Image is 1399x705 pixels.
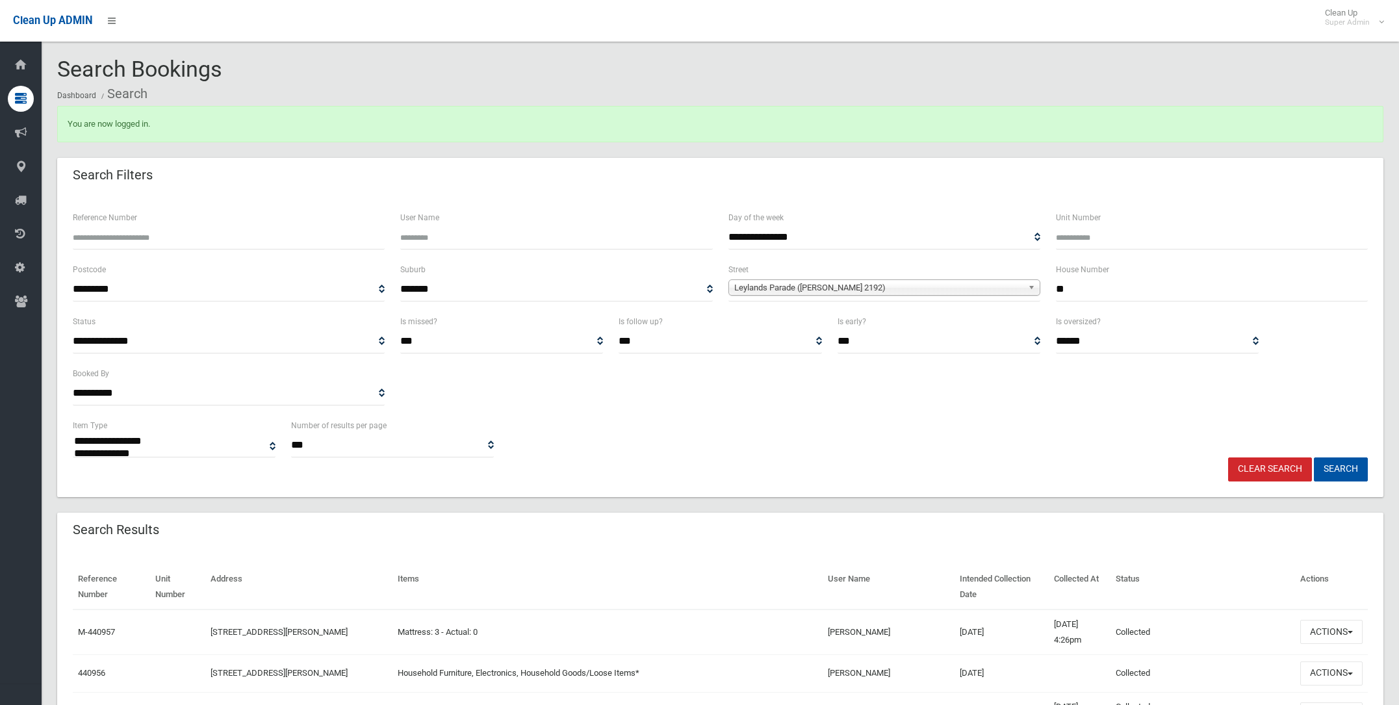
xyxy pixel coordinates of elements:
th: Intended Collection Date [955,565,1048,609]
header: Search Filters [57,162,168,188]
button: Actions [1300,620,1363,644]
td: Collected [1110,609,1295,655]
label: Unit Number [1056,211,1101,225]
th: Actions [1295,565,1368,609]
td: Mattress: 3 - Actual: 0 [392,609,822,655]
a: 440956 [78,668,105,678]
td: [PERSON_NAME] [823,609,955,655]
a: M-440957 [78,627,115,637]
label: Is missed? [400,314,437,329]
label: Is follow up? [619,314,663,329]
td: Household Furniture, Electronics, Household Goods/Loose Items* [392,654,822,692]
a: [STREET_ADDRESS][PERSON_NAME] [211,668,348,678]
label: Is early? [838,314,866,329]
td: [PERSON_NAME] [823,654,955,692]
th: Address [205,565,392,609]
label: Booked By [73,366,109,381]
th: Items [392,565,822,609]
a: [STREET_ADDRESS][PERSON_NAME] [211,627,348,637]
header: Search Results [57,517,175,543]
label: Postcode [73,263,106,277]
td: [DATE] 4:26pm [1049,609,1110,655]
label: Item Type [73,418,107,433]
label: Is oversized? [1056,314,1101,329]
label: User Name [400,211,439,225]
span: Search Bookings [57,56,222,82]
label: Street [728,263,749,277]
div: You are now logged in. [57,106,1383,142]
label: Suburb [400,263,426,277]
a: Clear Search [1228,457,1312,481]
span: Clean Up ADMIN [13,14,92,27]
th: Collected At [1049,565,1110,609]
label: Day of the week [728,211,784,225]
td: Collected [1110,654,1295,692]
th: Reference Number [73,565,150,609]
th: Status [1110,565,1295,609]
a: Dashboard [57,91,96,100]
label: House Number [1056,263,1109,277]
span: Leylands Parade ([PERSON_NAME] 2192) [734,280,1023,296]
td: [DATE] [955,654,1048,692]
th: Unit Number [150,565,205,609]
label: Reference Number [73,211,137,225]
li: Search [98,82,148,106]
td: [DATE] [955,609,1048,655]
th: User Name [823,565,955,609]
span: Clean Up [1318,8,1383,27]
button: Actions [1300,661,1363,686]
button: Search [1314,457,1368,481]
label: Number of results per page [291,418,387,433]
label: Status [73,314,96,329]
small: Super Admin [1325,18,1370,27]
